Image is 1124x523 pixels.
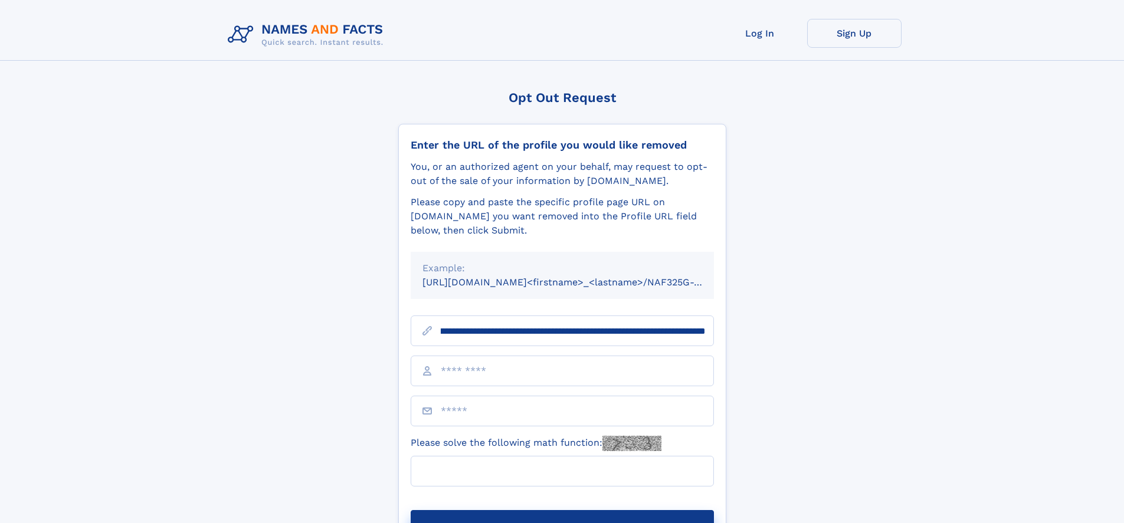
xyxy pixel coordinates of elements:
[411,139,714,152] div: Enter the URL of the profile you would like removed
[713,19,807,48] a: Log In
[223,19,393,51] img: Logo Names and Facts
[422,277,736,288] small: [URL][DOMAIN_NAME]<firstname>_<lastname>/NAF325G-xxxxxxxx
[411,160,714,188] div: You, or an authorized agent on your behalf, may request to opt-out of the sale of your informatio...
[411,195,714,238] div: Please copy and paste the specific profile page URL on [DOMAIN_NAME] you want removed into the Pr...
[411,436,661,451] label: Please solve the following math function:
[807,19,902,48] a: Sign Up
[398,90,726,105] div: Opt Out Request
[422,261,702,275] div: Example:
